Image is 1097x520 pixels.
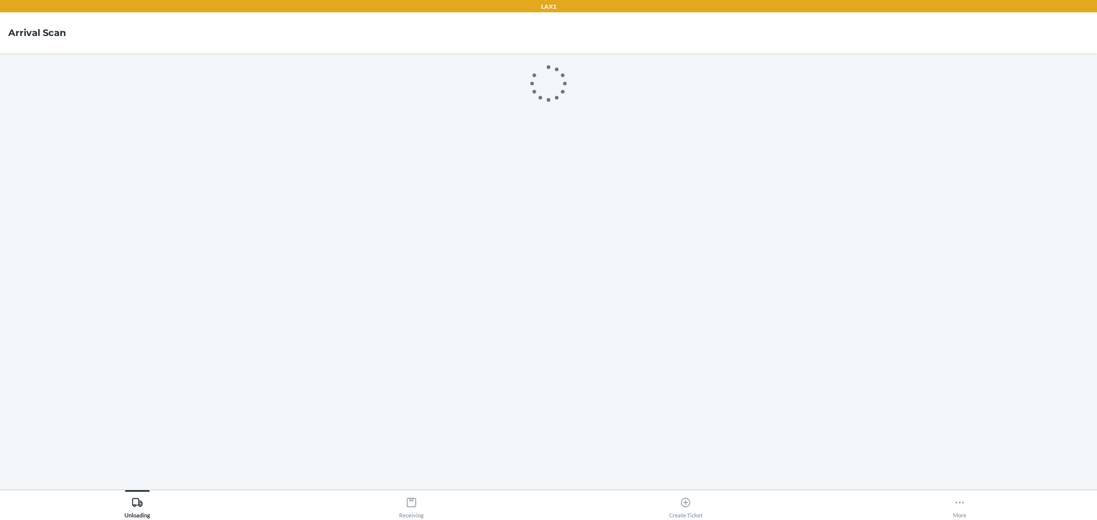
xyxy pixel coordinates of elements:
button: More [823,490,1097,518]
div: Create Ticket [669,493,703,518]
div: More [953,493,966,518]
div: Unloading [124,493,150,518]
button: Receiving [274,490,548,518]
h4: Arrival Scan [8,26,66,40]
p: LAX1 [541,2,556,11]
button: Create Ticket [549,490,823,518]
div: Receiving [399,493,424,518]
